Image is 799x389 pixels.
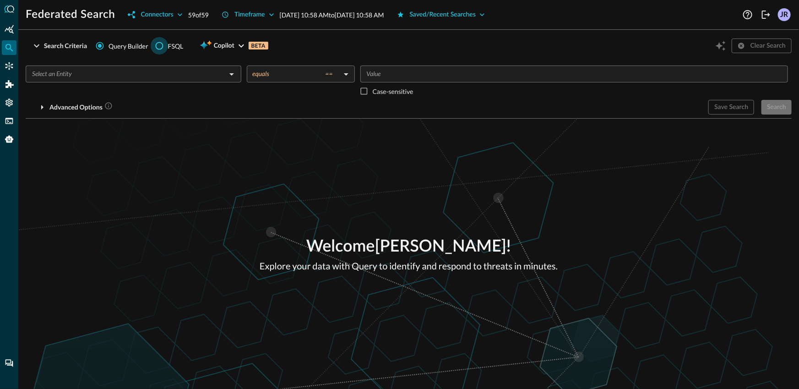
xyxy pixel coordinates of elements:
button: Search Criteria [26,38,92,53]
button: Saved/Recent Searches [391,7,491,22]
div: Search Criteria [44,40,87,52]
span: equals [252,70,269,78]
input: Select an Entity [28,68,223,80]
div: Federated Search [2,40,16,55]
button: CopilotBETA [194,38,273,53]
div: Chat [2,356,16,371]
button: Connectors [122,7,188,22]
p: Welcome [PERSON_NAME] ! [260,235,558,259]
input: Value [363,68,784,80]
button: Timeframe [216,7,280,22]
p: Explore your data with Query to identify and respond to threats in minutes. [260,259,558,273]
div: Connectors [2,59,16,73]
p: BETA [249,42,268,49]
p: [DATE] 10:58 AM to [DATE] 10:58 AM [280,10,384,20]
button: Logout [759,7,773,22]
h1: Federated Search [26,7,115,22]
div: Summary Insights [2,22,16,37]
div: Query Agent [2,132,16,147]
p: 59 of 59 [188,10,209,20]
div: Advanced Options [49,102,113,113]
div: JR [778,8,791,21]
div: Saved/Recent Searches [410,9,476,21]
span: Copilot [214,40,234,52]
div: Timeframe [234,9,265,21]
button: Advanced Options [26,100,118,115]
span: == [325,70,332,78]
div: Settings [2,95,16,110]
div: FSQL [2,114,16,128]
div: Addons [2,77,17,92]
button: Help [740,7,755,22]
span: Query Builder [109,41,148,51]
button: Open [225,68,238,81]
div: FSQL [168,41,184,51]
p: Case-sensitive [373,87,413,96]
div: equals [252,70,340,78]
div: Connectors [141,9,173,21]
